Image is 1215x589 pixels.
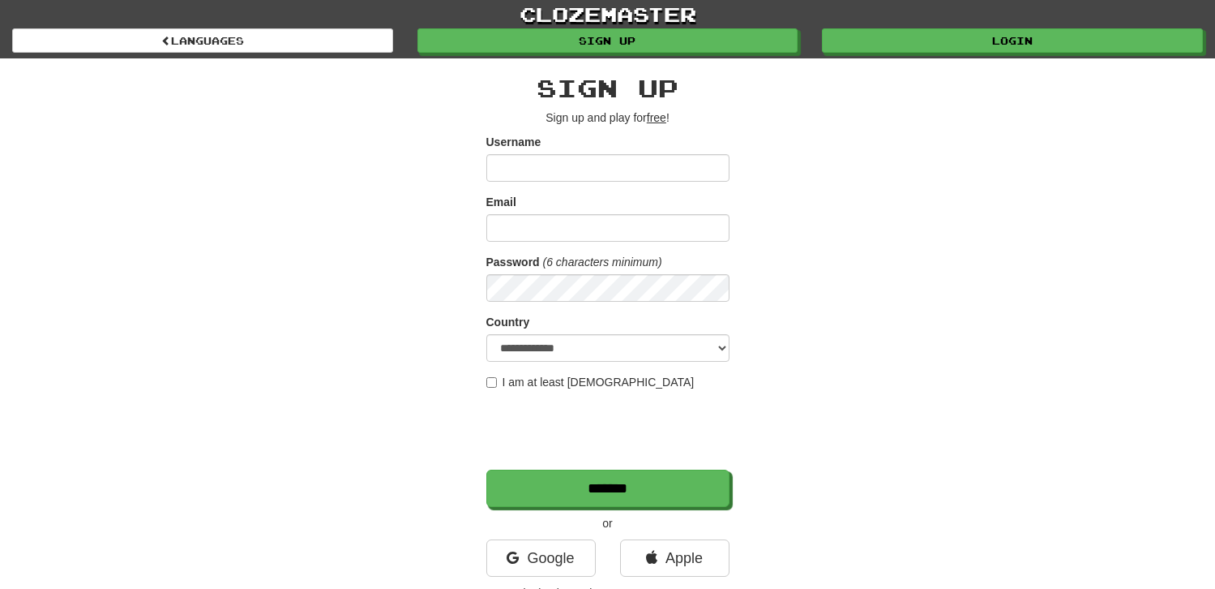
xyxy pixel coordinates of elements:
h2: Sign up [486,75,729,101]
label: Email [486,194,516,210]
a: Login [822,28,1203,53]
label: Username [486,134,541,150]
a: Apple [620,540,729,577]
u: free [647,111,666,124]
label: Password [486,254,540,270]
p: Sign up and play for ! [486,110,729,126]
input: I am at least [DEMOGRAPHIC_DATA] [486,377,497,388]
a: Sign up [417,28,798,53]
label: Country [486,314,530,330]
em: (6 characters minimum) [543,256,662,269]
label: I am at least [DEMOGRAPHIC_DATA] [486,374,695,390]
a: Languages [12,28,393,53]
p: or [486,515,729,531]
iframe: reCAPTCHA [486,398,733,462]
a: Google [486,540,596,577]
